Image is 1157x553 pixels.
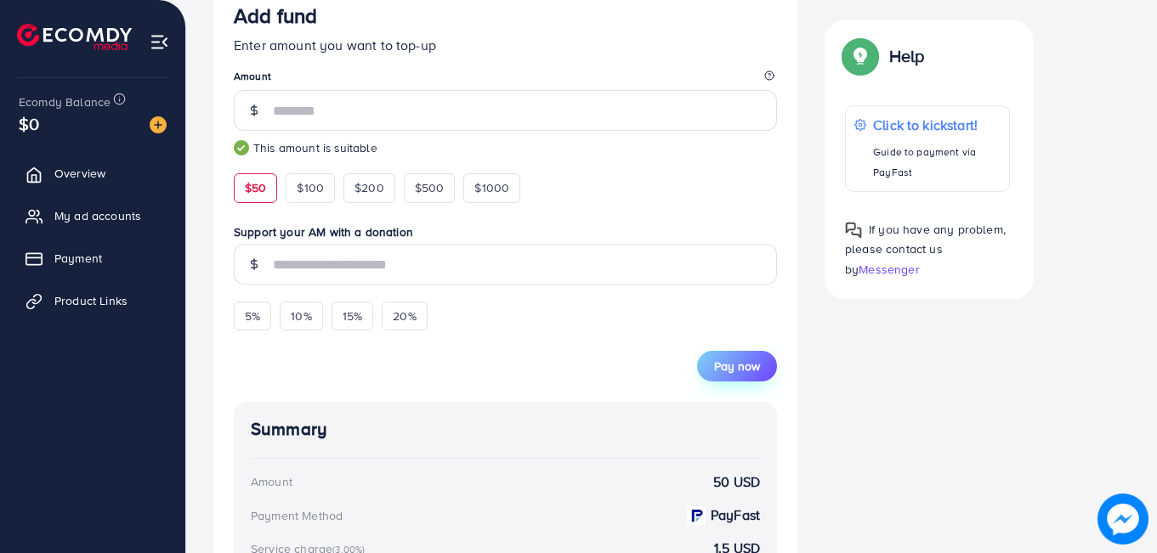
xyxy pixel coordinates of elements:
[234,3,317,28] h3: Add fund
[17,24,132,50] img: logo
[150,116,167,133] img: image
[713,472,760,492] strong: 50 USD
[354,179,384,196] span: $200
[54,292,128,309] span: Product Links
[234,139,777,156] small: This amount is suitable
[687,506,706,525] img: payment
[889,46,925,66] p: Help
[714,358,760,375] span: Pay now
[251,473,292,490] div: Amount
[393,308,416,324] span: 20%
[150,32,169,52] img: menu
[859,260,919,277] span: Messenger
[697,351,777,381] button: Pay now
[19,93,111,110] span: Ecomdy Balance
[291,308,311,324] span: 10%
[415,179,445,196] span: $500
[251,419,760,440] h4: Summary
[234,140,249,155] img: guide
[343,308,362,324] span: 15%
[297,179,324,196] span: $100
[54,250,102,267] span: Payment
[234,223,777,240] label: Support your AM with a donation
[245,308,260,324] span: 5%
[13,284,173,318] a: Product Links
[54,165,105,182] span: Overview
[245,179,266,196] span: $50
[711,505,760,525] strong: PayFast
[251,507,343,524] div: Payment Method
[234,35,777,55] p: Enter amount you want to top-up
[13,241,173,275] a: Payment
[1098,494,1148,544] img: image
[845,221,1006,277] span: If you have any problem, please contact us by
[234,69,777,90] legend: Amount
[54,207,141,224] span: My ad accounts
[845,222,862,239] img: Popup guide
[474,179,509,196] span: $1000
[873,115,1000,135] p: Click to kickstart!
[19,111,39,136] span: $0
[13,156,173,190] a: Overview
[873,142,1000,183] p: Guide to payment via PayFast
[13,199,173,233] a: My ad accounts
[845,41,876,71] img: Popup guide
